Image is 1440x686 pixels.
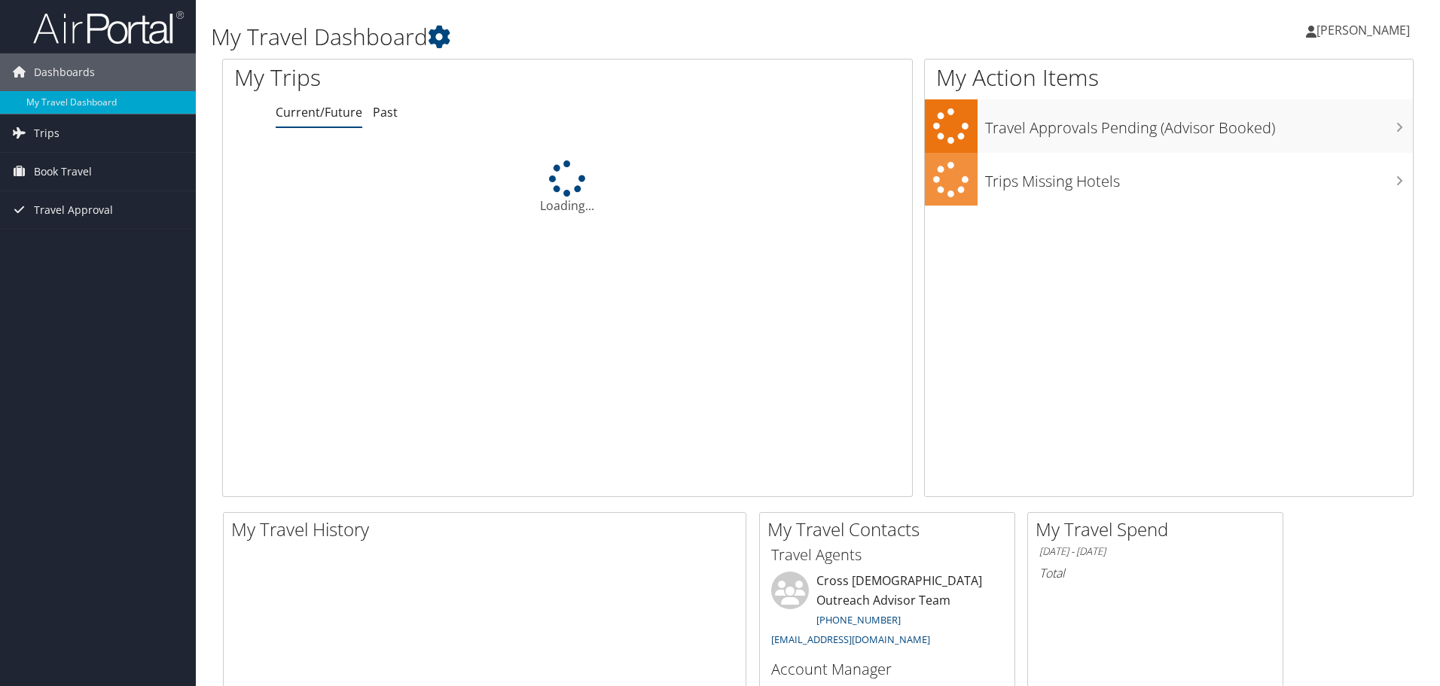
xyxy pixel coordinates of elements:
[985,163,1413,192] h3: Trips Missing Hotels
[985,110,1413,139] h3: Travel Approvals Pending (Advisor Booked)
[33,10,184,45] img: airportal-logo.png
[771,633,930,646] a: [EMAIL_ADDRESS][DOMAIN_NAME]
[231,517,746,542] h2: My Travel History
[373,104,398,120] a: Past
[1316,22,1410,38] span: [PERSON_NAME]
[34,153,92,191] span: Book Travel
[816,613,901,627] a: [PHONE_NUMBER]
[925,62,1413,93] h1: My Action Items
[925,153,1413,206] a: Trips Missing Hotels
[34,53,95,91] span: Dashboards
[211,21,1021,53] h1: My Travel Dashboard
[767,517,1014,542] h2: My Travel Contacts
[771,544,1003,566] h3: Travel Agents
[234,62,614,93] h1: My Trips
[34,114,59,152] span: Trips
[34,191,113,229] span: Travel Approval
[771,659,1003,680] h3: Account Manager
[1306,8,1425,53] a: [PERSON_NAME]
[764,572,1011,652] li: Cross [DEMOGRAPHIC_DATA] Outreach Advisor Team
[276,104,362,120] a: Current/Future
[223,160,912,215] div: Loading...
[1039,544,1271,559] h6: [DATE] - [DATE]
[1039,565,1271,581] h6: Total
[1036,517,1283,542] h2: My Travel Spend
[925,99,1413,153] a: Travel Approvals Pending (Advisor Booked)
